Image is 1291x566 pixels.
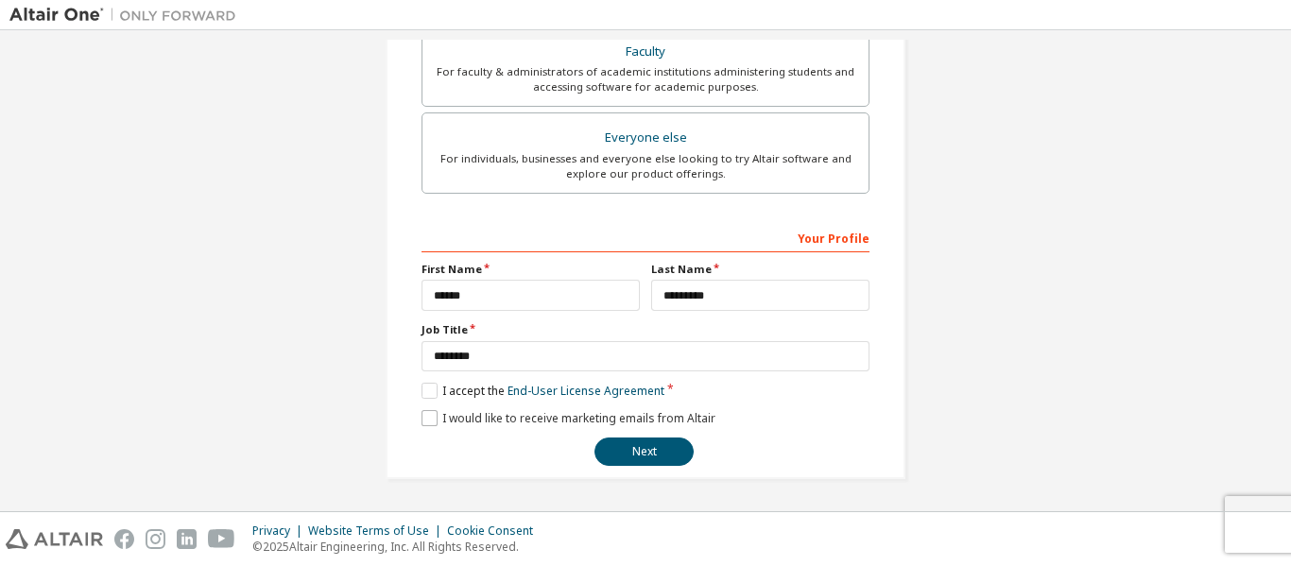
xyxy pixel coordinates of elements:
[6,529,103,549] img: altair_logo.svg
[434,151,857,181] div: For individuals, businesses and everyone else looking to try Altair software and explore our prod...
[422,222,869,252] div: Your Profile
[252,539,544,555] p: © 2025 Altair Engineering, Inc. All Rights Reserved.
[114,529,134,549] img: facebook.svg
[422,322,869,337] label: Job Title
[434,64,857,94] div: For faculty & administrators of academic institutions administering students and accessing softwa...
[177,529,197,549] img: linkedin.svg
[434,125,857,151] div: Everyone else
[208,529,235,549] img: youtube.svg
[447,523,544,539] div: Cookie Consent
[146,529,165,549] img: instagram.svg
[422,262,640,277] label: First Name
[308,523,447,539] div: Website Terms of Use
[9,6,246,25] img: Altair One
[651,262,869,277] label: Last Name
[594,437,694,466] button: Next
[252,523,308,539] div: Privacy
[422,383,664,399] label: I accept the
[434,39,857,65] div: Faculty
[508,383,664,399] a: End-User License Agreement
[422,410,715,426] label: I would like to receive marketing emails from Altair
